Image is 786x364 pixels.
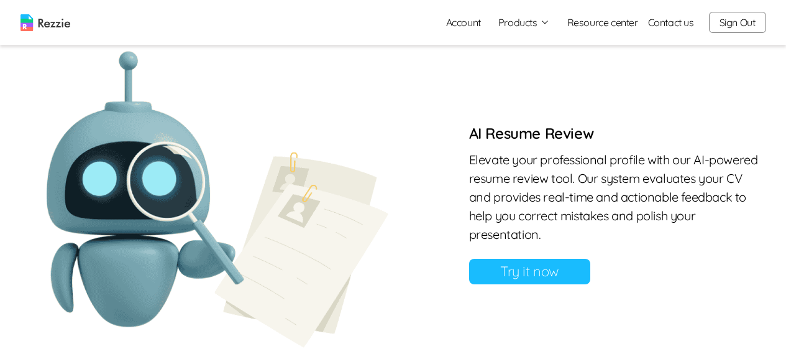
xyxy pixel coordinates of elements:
[567,15,638,30] a: Resource center
[498,15,550,30] button: Products
[648,15,694,30] a: Contact us
[469,259,590,284] a: Try it now
[469,151,766,244] p: Elevate your professional profile with our AI-powered resume review tool. Our system evaluates yo...
[469,123,766,143] h6: AI Resume Review
[21,14,70,31] img: logo
[436,10,491,35] a: Account
[709,12,766,33] button: Sign Out
[21,47,393,350] img: Resume Review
